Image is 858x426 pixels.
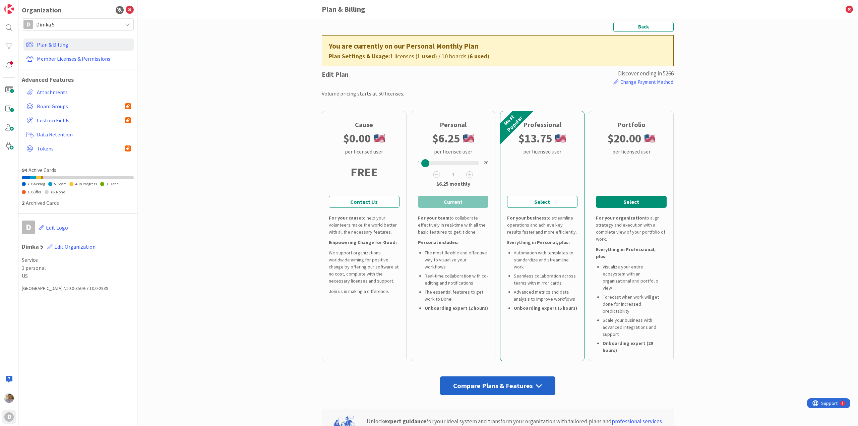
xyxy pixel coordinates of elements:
b: expert guidance [384,418,426,425]
span: Edit Organization [54,243,96,250]
span: 4 [75,181,77,186]
div: per licensed user [345,147,383,156]
img: KZ [4,393,14,403]
span: 2 [22,199,24,206]
a: Contact Us [329,196,400,208]
button: Back [613,22,674,32]
div: Edit Plan [322,69,674,86]
span: In Progress [79,181,97,186]
a: Custom Fields [23,114,134,126]
b: For your business [507,215,546,221]
b: Plan Settings & Usage: [329,52,390,60]
span: Backlog [31,181,45,186]
b: Onboarding expert (5 hours) [514,305,577,311]
b: 1 used [417,52,435,60]
li: Forecast when work will get done for increased predictability [603,294,667,315]
span: 94 [22,167,27,173]
b: For your organization [596,215,645,221]
a: professional services [612,418,662,425]
div: Personal [440,120,467,130]
div: D [4,412,14,422]
div: [GEOGRAPHIC_DATA] 7.10.0-3509-7.10.0-2839 [22,285,134,292]
div: D [23,20,33,29]
div: to collaborate effectively in real-time with all the basic features to get it done. [418,215,489,236]
li: Real-time collaboration with co-editing and notifications [425,272,489,287]
span: Dimka 5 [36,20,119,29]
b: For your team [418,215,449,221]
button: Select [596,196,667,208]
a: Member Licenses & Permissions [23,53,134,65]
div: Professional [523,120,561,130]
div: Most Popular [498,112,523,136]
a: Tokens [23,142,134,155]
div: per licensed user [434,147,472,156]
div: Volume pricing starts at 50 licenses. [322,89,404,98]
div: D [22,221,35,234]
div: discover ending in 5266 [618,69,674,78]
div: 20 [484,159,488,166]
span: US [22,272,134,280]
li: The most flexible and effective way to visualize your workflows [425,249,489,270]
span: Done [110,181,119,186]
b: 6 used [470,52,487,60]
div: Everything in Personal, plus: [507,239,578,246]
span: 76 [50,189,54,194]
span: Tokens [37,144,125,153]
li: The essential features to get work to Done! [425,289,489,303]
span: Support [14,1,30,9]
div: Portfolio [617,120,646,130]
b: $ 6.25 [432,130,460,147]
div: to help your volunteers make the world better with all the necessary features. [329,215,400,236]
div: per licensed user [612,147,651,156]
li: Advanced metrics and data analysis to improve workflows [514,289,578,303]
img: us.png [374,134,385,142]
button: Edit Organization [47,240,96,254]
div: Empowering Change for Good: [329,239,400,246]
h1: Dimka 5 [22,240,134,254]
img: us.png [555,134,566,142]
span: Service [22,256,134,264]
b: For your cause [329,215,361,221]
span: Start [58,181,66,186]
span: 1 [106,181,108,186]
button: Change Payment Method [613,78,674,86]
span: 1 [441,170,465,179]
a: Plan & Billing [23,39,134,51]
div: FREE [351,156,378,189]
span: Custom Fields [37,116,125,124]
img: us.png [645,134,655,142]
div: Archived Cards [22,199,134,207]
div: Compare Plans & Features [440,376,556,395]
div: Organization [22,5,62,15]
span: 1 [27,189,29,194]
div: Everything in Professional, plus: [596,246,667,260]
span: Edit Logo [46,224,68,231]
div: 1 [418,159,420,166]
div: to align strategy and execution with a complete view of your portfolio of work. [596,215,667,243]
a: Data Retention [23,128,134,140]
li: Scale your business with advanced integrations and support [603,317,667,338]
a: Board Groups [23,100,134,112]
button: Current [418,196,489,208]
span: Board Groups [37,102,125,110]
span: 7 [27,181,29,186]
li: Seamless collaboration across teams with mirror cards [514,272,578,287]
h1: Advanced Features [22,76,134,83]
b: Onboarding expert (2 hours) [425,305,488,311]
div: per licensed user [523,147,561,156]
li: Automation with templates to standardize and streamline work [514,249,578,270]
div: 5 [35,3,37,8]
div: 1 licenses ( ) / 10 boards ( ) [329,52,667,61]
div: We support organizations worldwide aiming for positive change by offering our software at no cost... [329,249,400,285]
span: Data Retention [37,130,131,138]
div: Cause [355,120,373,130]
span: None [56,189,65,194]
b: $ 20.00 [608,130,641,147]
button: Edit Logo [39,221,68,235]
b: $ 0.00 [343,130,371,147]
li: Visualize your entire ecosystem with an organizational and portfolio view [603,263,667,292]
button: Select [507,196,578,208]
img: us.png [463,134,474,142]
span: Buffer [31,189,41,194]
img: Visit kanbanzone.com [4,4,14,14]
